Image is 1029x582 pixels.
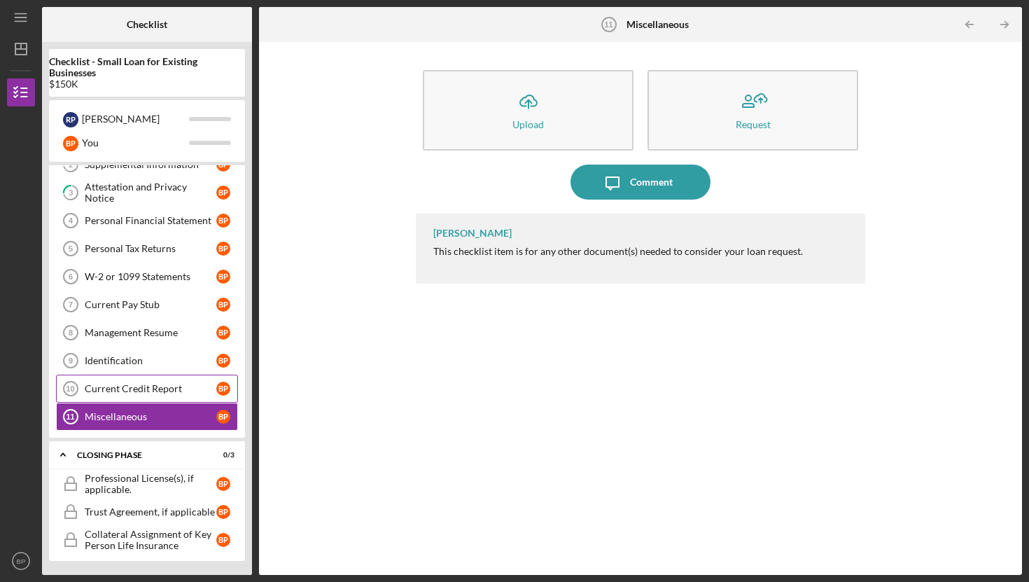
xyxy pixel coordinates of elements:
div: B P [216,214,230,228]
div: B P [216,186,230,200]
div: Upload [512,119,544,130]
div: Personal Financial Statement [85,215,216,226]
div: This checklist item is for any other document(s) needed to consider your loan request. [433,246,803,257]
button: Request [647,70,858,151]
a: 6W-2 or 1099 StatementsBP [56,263,238,291]
tspan: 5 [69,244,73,253]
div: B P [216,505,230,519]
div: W-2 or 1099 Statements [85,271,216,282]
div: Attestation and Privacy Notice [85,181,216,204]
div: Request [736,119,771,130]
tspan: 2 [69,160,73,169]
div: B P [63,136,78,151]
a: 8Management ResumeBP [56,319,238,347]
div: Current Credit Report [85,383,216,394]
tspan: 11 [66,413,74,421]
div: You [82,131,189,155]
div: $150K [49,78,245,90]
div: B P [216,298,230,312]
a: Professional License(s), if applicable.BP [56,470,238,498]
tspan: 6 [69,272,73,281]
div: Identification [85,355,216,366]
a: 10Current Credit ReportBP [56,375,238,403]
a: Collateral Assignment of Key Person Life InsuranceBP [56,526,238,554]
div: B P [216,410,230,424]
tspan: 11 [605,20,613,29]
div: Closing Phase [77,451,199,459]
tspan: 9 [69,356,73,365]
tspan: 8 [69,328,73,337]
button: Comment [570,165,710,200]
div: Trust Agreement, if applicable [85,506,216,518]
b: Checklist - Small Loan for Existing Businesses [49,56,245,78]
div: R P [63,112,78,127]
div: B P [216,242,230,256]
div: B P [216,533,230,547]
div: Current Pay Stub [85,299,216,310]
div: B P [216,326,230,340]
b: Miscellaneous [626,19,689,30]
a: 4Personal Financial StatementBP [56,207,238,235]
div: [PERSON_NAME] [433,228,512,239]
div: B P [216,382,230,396]
tspan: 7 [69,300,73,309]
b: Checklist [127,19,167,30]
a: 11MiscellaneousBP [56,403,238,431]
button: BP [7,547,35,575]
a: 7Current Pay StubBP [56,291,238,319]
div: Management Resume [85,327,216,338]
button: Upload [423,70,633,151]
div: [PERSON_NAME] [82,107,189,131]
div: Personal Tax Returns [85,243,216,254]
div: Comment [630,165,673,200]
tspan: 10 [66,384,74,393]
tspan: 3 [69,188,73,198]
a: 5Personal Tax ReturnsBP [56,235,238,263]
a: Trust Agreement, if applicableBP [56,498,238,526]
div: B P [216,354,230,368]
a: 3Attestation and Privacy NoticeBP [56,179,238,207]
div: Professional License(s), if applicable. [85,473,216,495]
div: B P [216,270,230,284]
text: BP [17,557,26,565]
div: Collateral Assignment of Key Person Life Insurance [85,529,216,551]
div: 0 / 3 [209,451,234,459]
div: B P [216,477,230,491]
div: Miscellaneous [85,411,216,422]
tspan: 4 [69,216,73,225]
a: 9IdentificationBP [56,347,238,375]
